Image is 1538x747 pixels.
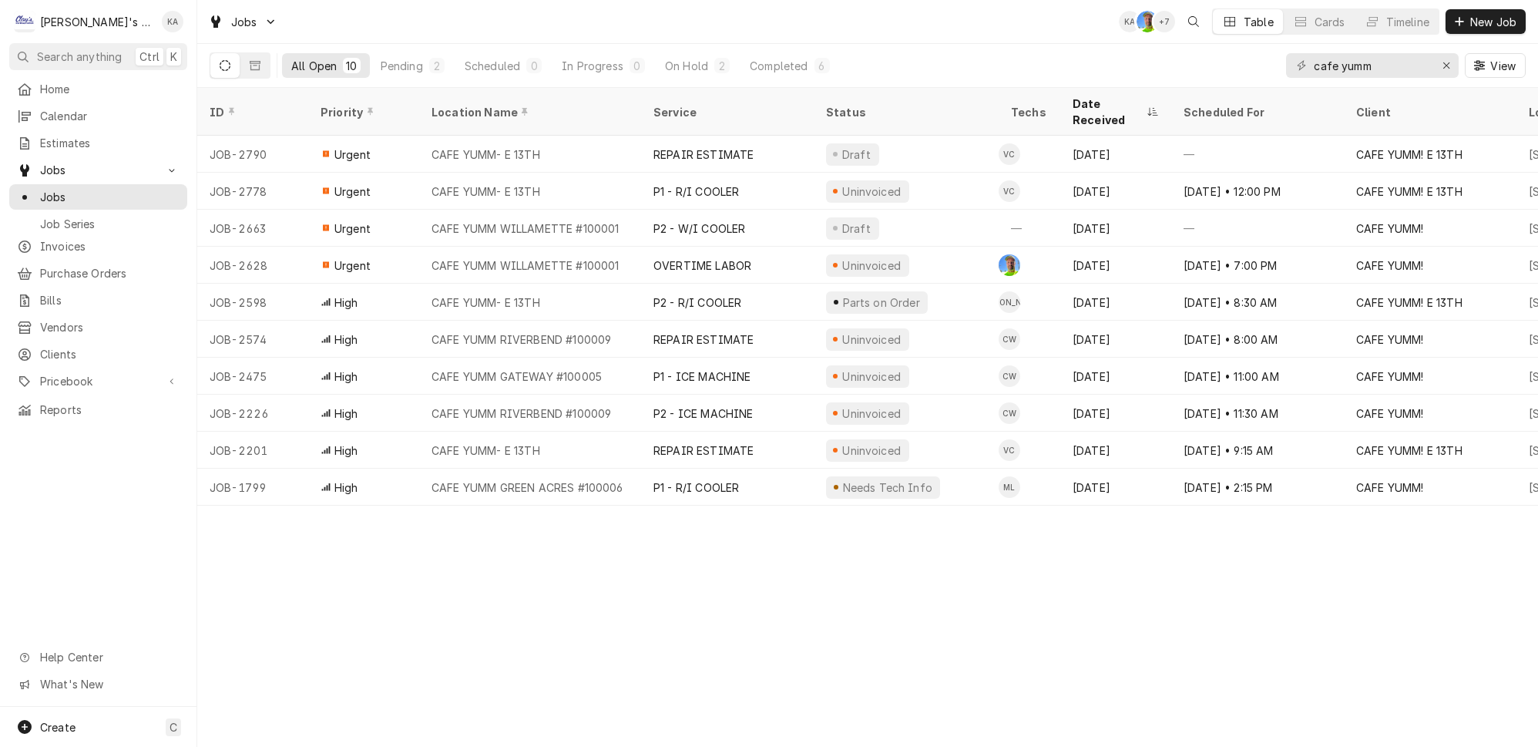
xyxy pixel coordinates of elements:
[841,405,903,422] div: Uninvoiced
[334,442,358,459] span: High
[334,405,358,422] span: High
[1171,173,1344,210] div: [DATE] • 12:00 PM
[202,9,284,35] a: Go to Jobs
[818,58,827,74] div: 6
[1467,14,1520,30] span: New Job
[999,328,1020,350] div: Cameron Ward's Avatar
[1119,11,1140,32] div: Korey Austin's Avatar
[653,257,751,274] div: OVERTIME LABOR
[1073,96,1143,128] div: Date Received
[1137,11,1158,32] div: Greg Austin's Avatar
[197,395,308,432] div: JOB-2226
[999,254,1020,276] div: Greg Austin's Avatar
[999,291,1020,313] div: Justin Achter's Avatar
[999,402,1020,424] div: Cameron Ward's Avatar
[717,58,727,74] div: 2
[432,368,602,385] div: CAFE YUMM GATEWAY #100005
[562,58,623,74] div: In Progress
[1171,136,1344,173] div: —
[1356,405,1424,422] div: CAFE YUMM!
[197,284,308,321] div: JOB-2598
[40,265,180,281] span: Purchase Orders
[1356,257,1424,274] div: CAFE YUMM!
[432,257,619,274] div: CAFE YUMM WILLAMETTE #100001
[653,442,754,459] div: REPAIR ESTIMATE
[840,146,873,163] div: Draft
[1386,14,1429,30] div: Timeline
[432,58,442,74] div: 2
[9,288,187,313] a: Bills
[1184,104,1328,120] div: Scheduled For
[750,58,808,74] div: Completed
[841,479,934,496] div: Needs Tech Info
[197,321,308,358] div: JOB-2574
[432,479,623,496] div: CAFE YUMM GREEN ACRES #100006
[9,43,187,70] button: Search anythingCtrlK
[1356,442,1462,459] div: CAFE YUMM! E 13TH
[1356,331,1424,348] div: CAFE YUMM!
[1356,294,1462,311] div: CAFE YUMM! E 13TH
[9,671,187,697] a: Go to What's New
[653,294,741,311] div: P2 - R/I COOLER
[432,294,540,311] div: CAFE YUMM- E 13TH
[841,257,903,274] div: Uninvoiced
[999,254,1020,276] div: GA
[653,331,754,348] div: REPAIR ESTIMATE
[1171,284,1344,321] div: [DATE] • 8:30 AM
[40,373,156,389] span: Pricebook
[9,76,187,102] a: Home
[432,220,619,237] div: CAFE YUMM WILLAMETTE #100001
[14,11,35,32] div: Clay's Refrigeration's Avatar
[999,210,1060,247] div: —
[1060,247,1171,284] div: [DATE]
[1356,368,1424,385] div: CAFE YUMM!
[162,11,183,32] div: KA
[197,432,308,469] div: JOB-2201
[999,180,1020,202] div: VC
[1356,146,1462,163] div: CAFE YUMM! E 13TH
[9,261,187,286] a: Purchase Orders
[40,402,180,418] span: Reports
[1171,469,1344,506] div: [DATE] • 2:15 PM
[841,331,903,348] div: Uninvoiced
[334,183,371,200] span: Urgent
[999,476,1020,498] div: ML
[197,173,308,210] div: JOB-2778
[197,136,308,173] div: JOB-2790
[1171,210,1344,247] div: —
[432,331,611,348] div: CAFE YUMM RIVERBEND #100009
[9,342,187,367] a: Clients
[1060,136,1171,173] div: [DATE]
[999,439,1020,461] div: Valente Castillo's Avatar
[321,104,404,120] div: Priority
[9,211,187,237] a: Job Series
[9,644,187,670] a: Go to Help Center
[841,442,903,459] div: Uninvoiced
[1060,358,1171,395] div: [DATE]
[334,257,371,274] span: Urgent
[334,146,371,163] span: Urgent
[334,479,358,496] span: High
[999,143,1020,165] div: VC
[40,238,180,254] span: Invoices
[1119,11,1140,32] div: KA
[999,365,1020,387] div: Cameron Ward's Avatar
[14,11,35,32] div: C
[999,439,1020,461] div: VC
[432,104,626,120] div: Location Name
[40,649,178,665] span: Help Center
[1171,432,1344,469] div: [DATE] • 9:15 AM
[1487,58,1519,74] span: View
[999,365,1020,387] div: CW
[653,183,739,200] div: P1 - R/I COOLER
[40,676,178,692] span: What's New
[653,479,739,496] div: P1 - R/I COOLER
[1171,247,1344,284] div: [DATE] • 7:00 PM
[653,146,754,163] div: REPAIR ESTIMATE
[1137,11,1158,32] div: GA
[999,476,1020,498] div: Mikah Levitt-Freimuth's Avatar
[1171,321,1344,358] div: [DATE] • 8:00 AM
[1244,14,1274,30] div: Table
[9,234,187,259] a: Invoices
[841,294,922,311] div: Parts on Order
